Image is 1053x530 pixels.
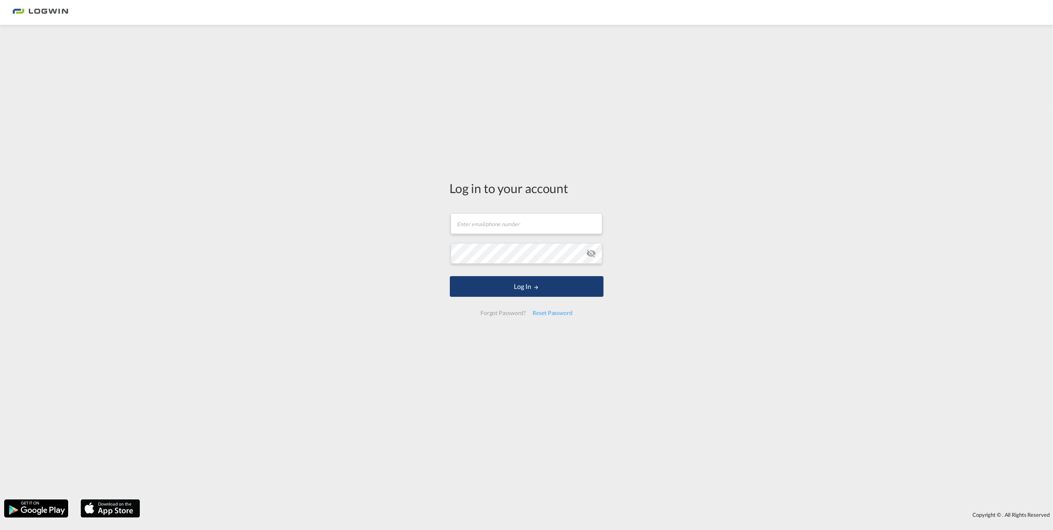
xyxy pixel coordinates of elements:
img: apple.png [80,499,141,518]
div: Forgot Password? [477,306,529,320]
div: Reset Password [529,306,576,320]
md-icon: icon-eye-off [587,248,597,258]
img: google.png [3,499,69,518]
img: 2761ae10d95411efa20a1f5e0282d2d7.png [12,3,68,22]
div: Copyright © . All Rights Reserved [144,508,1053,522]
button: LOGIN [450,276,604,297]
div: Log in to your account [450,179,604,197]
input: Enter email/phone number [451,213,602,234]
